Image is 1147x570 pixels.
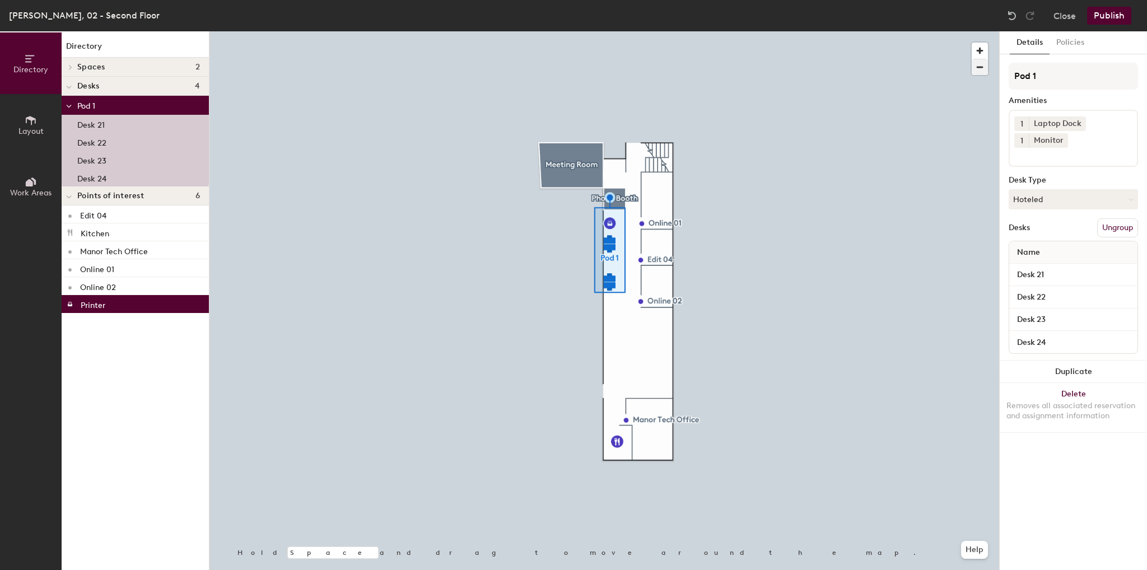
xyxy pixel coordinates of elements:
button: Ungroup [1097,218,1138,237]
input: Unnamed desk [1011,289,1135,305]
span: 6 [195,191,200,200]
p: Desk 22 [77,135,106,148]
span: Work Areas [10,188,52,198]
p: Edit 04 [80,208,106,221]
p: Online 01 [80,261,114,274]
h1: Directory [62,40,209,58]
div: Monitor [1029,133,1068,148]
button: Details [1010,31,1050,54]
div: Amenities [1009,96,1138,105]
button: Help [961,541,988,559]
button: 1 [1014,133,1029,148]
p: Desk 21 [77,117,105,130]
button: 1 [1014,116,1029,131]
div: Laptop Dock [1029,116,1086,131]
span: 1 [1020,118,1023,130]
button: DeleteRemoves all associated reservation and assignment information [1000,383,1147,432]
div: Desk Type [1009,176,1138,185]
span: Desks [77,82,99,91]
span: 4 [195,82,200,91]
div: Desks [1009,223,1030,232]
button: Duplicate [1000,361,1147,383]
input: Unnamed desk [1011,312,1135,328]
input: Unnamed desk [1011,334,1135,350]
span: Layout [18,127,44,136]
p: Desk 24 [77,171,106,184]
button: Hoteled [1009,189,1138,209]
span: 2 [195,63,200,72]
p: Desk 23 [77,153,106,166]
p: Online 02 [80,279,116,292]
span: Points of interest [77,191,144,200]
button: Publish [1087,7,1131,25]
input: Unnamed desk [1011,267,1135,283]
p: Manor Tech Office [80,244,148,256]
span: Spaces [77,63,105,72]
p: Kitchen [81,226,109,239]
p: Printer [81,297,105,310]
button: Close [1053,7,1076,25]
span: Name [1011,242,1046,263]
img: Undo [1006,10,1018,21]
div: [PERSON_NAME], 02 - Second Floor [9,8,160,22]
span: Pod 1 [77,101,95,111]
img: Redo [1024,10,1036,21]
span: Directory [13,65,48,74]
span: 1 [1020,135,1023,147]
div: Removes all associated reservation and assignment information [1006,401,1140,421]
button: Policies [1050,31,1091,54]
